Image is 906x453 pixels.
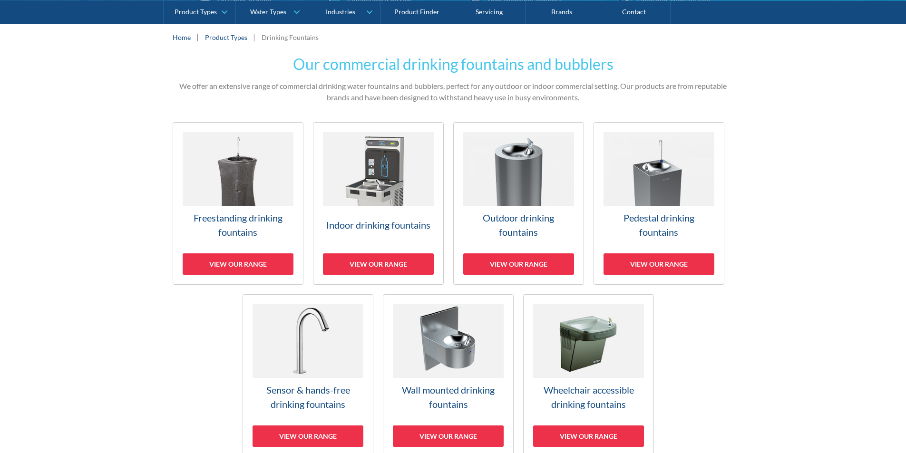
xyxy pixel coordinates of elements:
div: Water Types [250,8,286,16]
a: Indoor drinking fountainsView our range [313,122,444,285]
h3: Freestanding drinking fountains [183,211,293,239]
a: Outdoor drinking fountainsView our range [453,122,584,285]
div: View our range [533,425,644,447]
h3: Wheelchair accessible drinking fountains [533,383,644,411]
div: View our range [253,425,363,447]
div: Industries [326,8,355,16]
div: Drinking Fountains [262,32,319,42]
div: View our range [463,253,574,275]
p: We offer an extensive range of commercial drinking water fountains and bubblers, perfect for any ... [173,80,734,103]
a: Pedestal drinking fountainsView our range [594,122,724,285]
a: Freestanding drinking fountainsView our range [173,122,303,285]
h2: Our commercial drinking fountains and bubblers [173,53,734,76]
div: View our range [604,253,714,275]
a: Product Types [205,32,247,42]
a: Home [173,32,191,42]
h3: Sensor & hands-free drinking fountains [253,383,363,411]
h3: Outdoor drinking fountains [463,211,574,239]
div: | [252,31,257,43]
iframe: podium webchat widget bubble [811,405,906,453]
h3: Pedestal drinking fountains [604,211,714,239]
div: View our range [183,253,293,275]
div: View our range [393,425,504,447]
div: Product Types [175,8,217,16]
h3: Wall mounted drinking fountains [393,383,504,411]
div: | [195,31,200,43]
h3: Indoor drinking fountains [323,218,434,232]
div: View our range [323,253,434,275]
